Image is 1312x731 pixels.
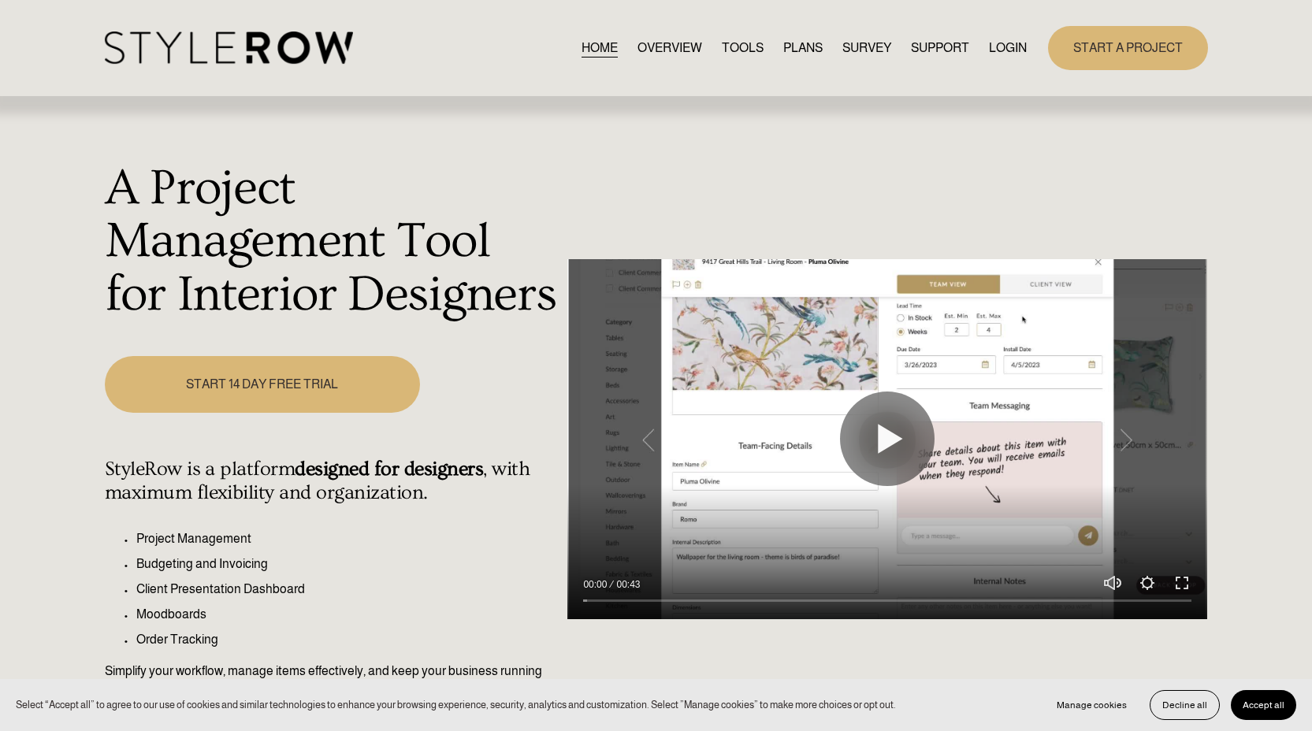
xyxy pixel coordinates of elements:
p: Budgeting and Invoicing [136,555,559,573]
a: SURVEY [842,37,891,58]
div: Current time [583,577,611,592]
button: Play [840,391,935,486]
span: Accept all [1243,699,1284,711]
a: TOOLS [722,37,764,58]
a: folder dropdown [911,37,969,58]
a: PLANS [783,37,823,58]
input: Seek [583,595,1191,606]
div: Duration [611,577,644,592]
p: Select “Accept all” to agree to our use of cookies and similar technologies to enhance your brows... [16,697,896,712]
strong: designed for designers [295,458,483,481]
p: Client Presentation Dashboard [136,580,559,599]
h1: A Project Management Tool for Interior Designers [105,162,559,322]
span: Decline all [1162,699,1207,711]
a: START A PROJECT [1048,26,1208,69]
a: LOGIN [989,37,1027,58]
p: Simplify your workflow, manage items effectively, and keep your business running seamlessly. [105,662,559,699]
span: Manage cookies [1057,699,1127,711]
button: Accept all [1231,690,1296,720]
p: Order Tracking [136,630,559,649]
span: SUPPORT [911,39,969,58]
a: HOME [582,37,618,58]
a: START 14 DAY FREE TRIAL [105,356,420,412]
p: Project Management [136,529,559,548]
button: Decline all [1150,690,1220,720]
p: Moodboards [136,605,559,624]
button: Manage cookies [1045,690,1139,720]
h4: StyleRow is a platform , with maximum flexibility and organization. [105,458,559,505]
a: OVERVIEW [637,37,702,58]
img: StyleRow [105,32,353,64]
